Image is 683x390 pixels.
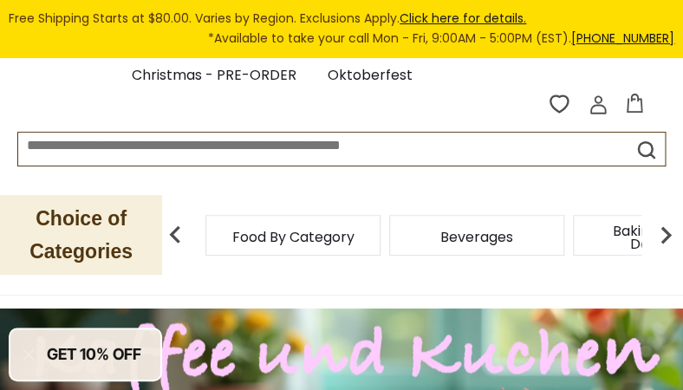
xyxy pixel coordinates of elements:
img: previous arrow [158,218,192,252]
span: *Available to take your call Mon - Fri, 9:00AM - 5:00PM (EST). [208,29,674,49]
div: Free Shipping Starts at $80.00. Varies by Region. Exclusions Apply. [9,9,674,49]
a: Beverages [440,231,513,244]
a: Oktoberfest [328,64,413,88]
a: Food By Category [232,231,355,244]
a: Christmas - PRE-ORDER [132,64,296,88]
img: next arrow [648,218,683,252]
a: Click here for details. [400,10,526,27]
a: [PHONE_NUMBER] [571,29,674,47]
